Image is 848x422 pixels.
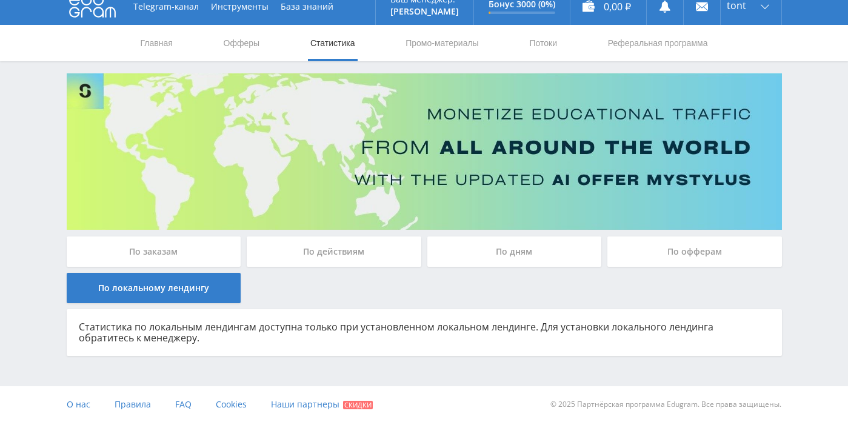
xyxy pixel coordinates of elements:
p: [PERSON_NAME] [390,7,459,16]
div: По заказам [67,236,241,267]
div: По офферам [607,236,782,267]
a: Офферы [222,25,261,61]
span: tont [727,1,746,10]
a: Статистика [309,25,356,61]
span: Скидки [343,401,373,409]
span: FAQ [175,398,192,410]
a: Главная [139,25,174,61]
img: Banner [67,73,782,230]
div: Статистика по локальным лендингам доступна только при установленном локальном лендинге. Для устан... [67,309,782,356]
span: О нас [67,398,90,410]
div: По действиям [247,236,421,267]
a: Промо-материалы [404,25,479,61]
span: Cookies [216,398,247,410]
a: Реферальная программа [607,25,709,61]
div: По локальному лендингу [67,273,241,303]
span: Правила [115,398,151,410]
div: По дням [427,236,602,267]
span: Наши партнеры [271,398,339,410]
a: Потоки [528,25,558,61]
